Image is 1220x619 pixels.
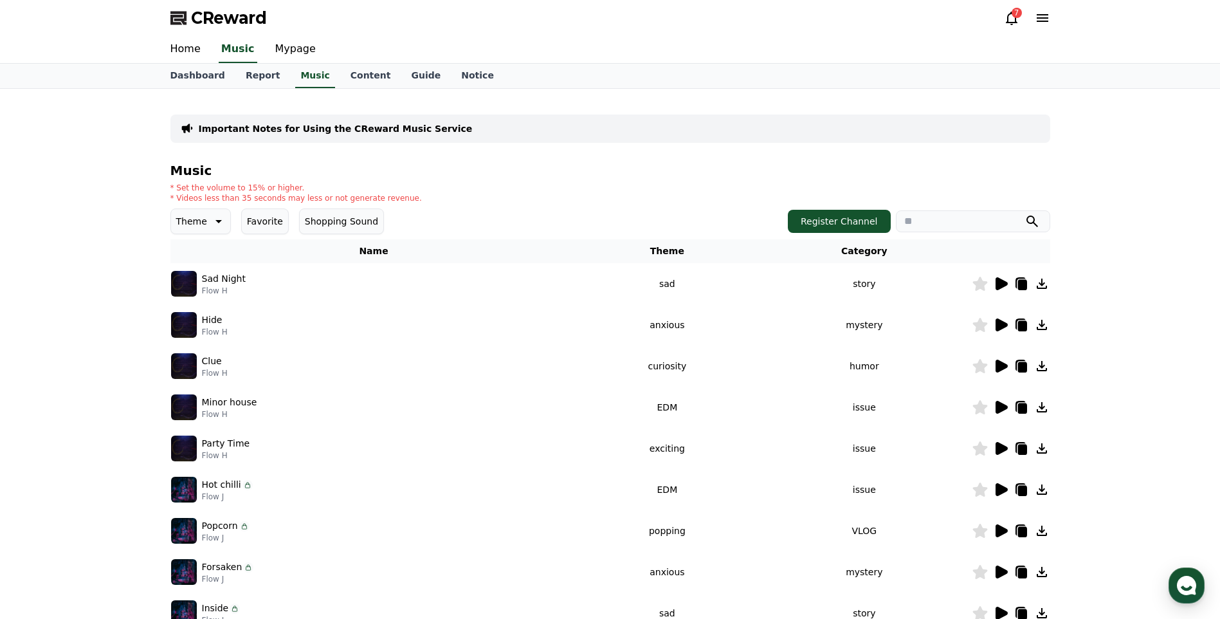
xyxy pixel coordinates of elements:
[241,208,289,234] button: Favorite
[1012,8,1022,18] div: 7
[202,286,246,296] p: Flow H
[578,510,758,551] td: popping
[202,327,228,337] p: Flow H
[757,469,971,510] td: issue
[171,353,197,379] img: music
[578,428,758,469] td: exciting
[166,408,247,440] a: Settings
[171,518,197,544] img: music
[451,64,504,88] a: Notice
[202,409,257,420] p: Flow H
[757,346,971,387] td: humor
[202,478,241,492] p: Hot chilli
[170,163,1050,178] h4: Music
[578,304,758,346] td: anxious
[170,8,267,28] a: CReward
[199,122,473,135] a: Important Notes for Using the CReward Music Service
[171,271,197,297] img: music
[1004,10,1019,26] a: 7
[202,533,250,543] p: Flow J
[171,312,197,338] img: music
[235,64,291,88] a: Report
[757,510,971,551] td: VLOG
[171,559,197,585] img: music
[265,36,326,63] a: Mypage
[170,208,231,234] button: Theme
[757,551,971,593] td: mystery
[160,64,235,88] a: Dashboard
[202,574,254,584] p: Flow J
[202,396,257,409] p: Minor house
[757,239,971,263] th: Category
[578,263,758,304] td: sad
[340,64,401,88] a: Content
[171,436,197,461] img: music
[170,239,578,263] th: Name
[107,428,145,438] span: Messages
[176,212,207,230] p: Theme
[401,64,451,88] a: Guide
[788,210,891,233] button: Register Channel
[202,437,250,450] p: Party Time
[202,313,223,327] p: Hide
[171,394,197,420] img: music
[202,602,229,615] p: Inside
[578,551,758,593] td: anxious
[757,387,971,428] td: issue
[757,263,971,304] td: story
[170,183,422,193] p: * Set the volume to 15% or higher.
[202,492,253,502] p: Flow J
[85,408,166,440] a: Messages
[202,450,250,461] p: Flow H
[170,193,422,203] p: * Videos less than 35 seconds may less or not generate revenue.
[578,387,758,428] td: EDM
[219,36,257,63] a: Music
[202,560,242,574] p: Forsaken
[4,408,85,440] a: Home
[202,355,222,368] p: Clue
[191,8,267,28] span: CReward
[299,208,384,234] button: Shopping Sound
[578,469,758,510] td: EDM
[295,64,334,88] a: Music
[578,346,758,387] td: curiosity
[171,477,197,503] img: music
[202,519,238,533] p: Popcorn
[757,428,971,469] td: issue
[202,272,246,286] p: Sad Night
[33,427,55,438] span: Home
[757,304,971,346] td: mystery
[578,239,758,263] th: Theme
[202,368,228,378] p: Flow H
[190,427,222,438] span: Settings
[160,36,211,63] a: Home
